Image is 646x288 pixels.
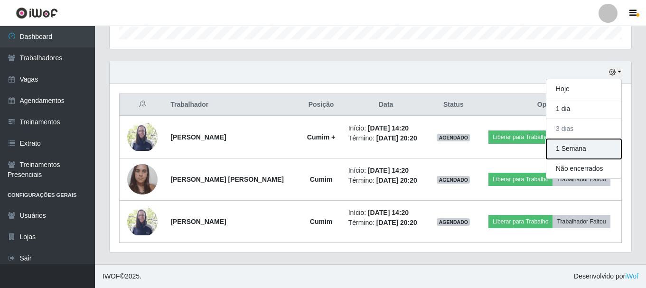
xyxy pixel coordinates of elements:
img: 1734444279146.jpeg [127,159,158,199]
th: Trabalhador [165,94,300,116]
time: [DATE] 20:20 [376,177,417,184]
strong: [PERSON_NAME] [170,218,226,225]
th: Posição [300,94,342,116]
time: [DATE] 20:20 [376,134,417,142]
li: Término: [348,218,424,228]
li: Término: [348,133,424,143]
strong: Cumim + [307,133,336,141]
th: Opções [477,94,622,116]
strong: Cumim [310,218,332,225]
span: AGENDADO [437,134,470,141]
time: [DATE] 14:20 [368,209,409,216]
img: 1751565100941.jpeg [127,123,158,151]
button: 3 dias [546,119,621,139]
span: AGENDADO [437,218,470,226]
li: Início: [348,208,424,218]
a: iWof [625,272,638,280]
time: [DATE] 14:20 [368,167,409,174]
button: Liberar para Trabalho [488,173,552,186]
img: 1751565100941.jpeg [127,208,158,236]
li: Início: [348,123,424,133]
button: Trabalhador Faltou [552,173,610,186]
button: 1 dia [546,99,621,119]
li: Início: [348,166,424,176]
button: Liberar para Trabalho [488,215,552,228]
span: IWOF [103,272,120,280]
button: Trabalhador Faltou [552,215,610,228]
time: [DATE] 14:20 [368,124,409,132]
time: [DATE] 20:20 [376,219,417,226]
button: Hoje [546,79,621,99]
th: Data [343,94,430,116]
span: Desenvolvido por [574,271,638,281]
span: © 2025 . [103,271,141,281]
button: Liberar para Trabalho [488,130,552,144]
strong: Cumim [310,176,332,183]
span: AGENDADO [437,176,470,184]
strong: [PERSON_NAME] [PERSON_NAME] [170,176,284,183]
button: Não encerrados [546,159,621,178]
img: CoreUI Logo [16,7,58,19]
strong: [PERSON_NAME] [170,133,226,141]
button: 1 Semana [546,139,621,159]
th: Status [430,94,477,116]
li: Término: [348,176,424,186]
